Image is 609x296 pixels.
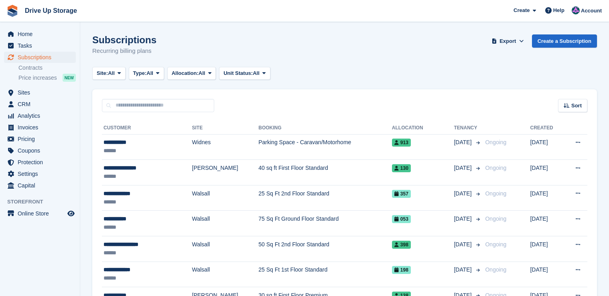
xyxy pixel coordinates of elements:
a: menu [4,145,76,156]
td: [DATE] [530,160,563,185]
button: Site: All [92,67,126,80]
span: Invoices [18,122,66,133]
img: Andy [572,6,580,14]
a: menu [4,52,76,63]
button: Unit Status: All [219,67,270,80]
span: Ongoing [485,165,506,171]
span: 357 [392,190,411,198]
span: Ongoing [485,215,506,222]
button: Allocation: All [167,67,216,80]
a: menu [4,110,76,121]
a: Create a Subscription [532,34,597,48]
span: Sites [18,87,66,98]
th: Allocation [392,122,454,135]
span: Pricing [18,133,66,145]
a: menu [4,180,76,191]
th: Customer [102,122,192,135]
span: 198 [392,266,411,274]
h1: Subscriptions [92,34,156,45]
td: Walsall [192,211,259,236]
td: 75 Sq Ft Ground Floor Standard [258,211,392,236]
a: menu [4,28,76,40]
span: All [146,69,153,77]
span: CRM [18,99,66,110]
td: Walsall [192,185,259,211]
th: Site [192,122,259,135]
span: Protection [18,157,66,168]
span: All [108,69,115,77]
span: Ongoing [485,241,506,248]
td: Parking Space - Caravan/Motorhome [258,134,392,160]
td: [DATE] [530,185,563,211]
span: [DATE] [454,215,473,223]
span: Subscriptions [18,52,66,63]
td: [DATE] [530,134,563,160]
span: Ongoing [485,190,506,197]
span: 913 [392,139,411,147]
a: menu [4,122,76,133]
span: Allocation: [172,69,199,77]
a: Contracts [18,64,76,72]
img: stora-icon-8386f47178a22dfd0bd8f6a31ec36ba5ce8667c1dd55bd0f319d3a0aa187defe.svg [6,5,18,17]
span: Site: [97,69,108,77]
span: Export [499,37,516,45]
td: Walsall [192,236,259,262]
td: 25 Sq Ft 1st Floor Standard [258,262,392,287]
a: menu [4,157,76,168]
span: Tasks [18,40,66,51]
span: [DATE] [454,240,473,249]
span: [DATE] [454,189,473,198]
span: Analytics [18,110,66,121]
th: Created [530,122,563,135]
a: menu [4,208,76,219]
button: Type: All [129,67,164,80]
span: Help [553,6,564,14]
button: Export [490,34,526,48]
span: Storefront [7,198,80,206]
span: 053 [392,215,411,223]
span: [DATE] [454,138,473,147]
div: NEW [63,74,76,82]
a: menu [4,87,76,98]
th: Booking [258,122,392,135]
td: Walsall [192,262,259,287]
a: Preview store [66,209,76,218]
span: All [253,69,260,77]
span: Online Store [18,208,66,219]
a: menu [4,133,76,145]
span: [DATE] [454,164,473,172]
span: Type: [133,69,147,77]
a: menu [4,168,76,179]
td: 25 Sq Ft 2nd Floor Standard [258,185,392,211]
span: Ongoing [485,139,506,145]
p: Recurring billing plans [92,46,156,56]
span: Unit Status: [223,69,253,77]
span: Home [18,28,66,40]
a: menu [4,99,76,110]
span: Sort [571,102,582,110]
td: [DATE] [530,211,563,236]
th: Tenancy [454,122,482,135]
span: 130 [392,164,411,172]
td: Widnes [192,134,259,160]
a: Drive Up Storage [22,4,80,17]
span: Ongoing [485,266,506,273]
span: Settings [18,168,66,179]
span: 398 [392,241,411,249]
a: menu [4,40,76,51]
span: [DATE] [454,266,473,274]
span: All [199,69,205,77]
td: [PERSON_NAME] [192,160,259,185]
td: 50 Sq Ft 2nd Floor Standard [258,236,392,262]
td: [DATE] [530,236,563,262]
a: Price increases NEW [18,73,76,82]
span: Account [581,7,602,15]
td: 40 sq ft First Floor Standard [258,160,392,185]
span: Capital [18,180,66,191]
td: [DATE] [530,262,563,287]
span: Coupons [18,145,66,156]
span: Price increases [18,74,57,82]
span: Create [514,6,530,14]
